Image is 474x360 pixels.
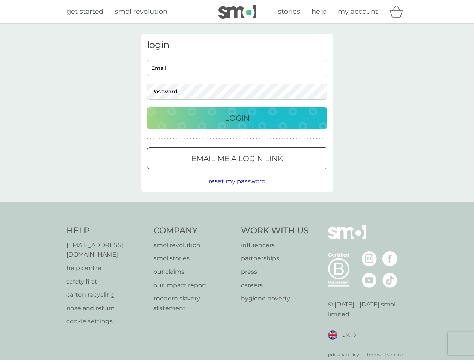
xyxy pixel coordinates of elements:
[209,178,266,185] span: reset my password
[196,136,197,140] p: ●
[304,136,306,140] p: ●
[158,136,160,140] p: ●
[147,107,327,129] button: Login
[367,351,403,358] a: terms of service
[241,253,309,263] a: partnerships
[299,136,300,140] p: ●
[341,330,350,340] span: UK
[66,240,146,259] a: [EMAIL_ADDRESS][DOMAIN_NAME]
[216,136,217,140] p: ●
[155,136,157,140] p: ●
[362,273,377,288] img: visit the smol Youtube page
[293,136,294,140] p: ●
[250,136,251,140] p: ●
[204,136,206,140] p: ●
[210,136,211,140] p: ●
[259,136,260,140] p: ●
[278,6,300,17] a: stories
[66,290,146,300] a: carton recycling
[66,303,146,313] a: rinse and return
[66,277,146,286] a: safety first
[310,136,311,140] p: ●
[241,280,309,290] a: careers
[267,136,269,140] p: ●
[262,136,263,140] p: ●
[316,136,317,140] p: ●
[256,136,257,140] p: ●
[389,4,408,19] div: basket
[153,294,233,313] a: modern slavery statement
[184,136,186,140] p: ●
[270,136,271,140] p: ●
[338,7,378,16] span: my account
[209,177,266,186] button: reset my password
[167,136,169,140] p: ●
[199,136,200,140] p: ●
[241,136,243,140] p: ●
[241,267,309,277] a: press
[281,136,283,140] p: ●
[190,136,191,140] p: ●
[241,294,309,303] a: hygiene poverty
[328,330,337,340] img: UK flag
[382,273,397,288] img: visit the smol Tiktok page
[191,153,283,165] p: Email me a login link
[290,136,292,140] p: ●
[218,4,256,19] img: smol
[319,136,320,140] p: ●
[181,136,183,140] p: ●
[273,136,274,140] p: ●
[224,136,226,140] p: ●
[225,112,250,124] p: Login
[178,136,180,140] p: ●
[153,136,154,140] p: ●
[328,351,359,358] a: privacy policy
[307,136,309,140] p: ●
[161,136,163,140] p: ●
[276,136,277,140] p: ●
[147,40,327,51] h3: login
[187,136,188,140] p: ●
[264,136,266,140] p: ●
[153,240,233,250] a: smol revolution
[153,267,233,277] a: our claims
[382,251,397,266] img: visit the smol Facebook page
[201,136,203,140] p: ●
[193,136,194,140] p: ●
[147,136,149,140] p: ●
[230,136,232,140] p: ●
[221,136,223,140] p: ●
[311,7,327,16] span: help
[247,136,248,140] p: ●
[218,136,220,140] p: ●
[66,263,146,273] a: help centre
[354,333,356,337] img: select a new location
[301,136,303,140] p: ●
[328,225,366,250] img: smol
[313,136,314,140] p: ●
[241,240,309,250] a: influencers
[328,300,408,319] p: © [DATE] - [DATE] smol limited
[153,253,233,263] a: smol stories
[153,280,233,290] a: our impact report
[227,136,229,140] p: ●
[207,136,209,140] p: ●
[338,6,378,17] a: my account
[239,136,240,140] p: ●
[253,136,254,140] p: ●
[66,7,104,16] span: get started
